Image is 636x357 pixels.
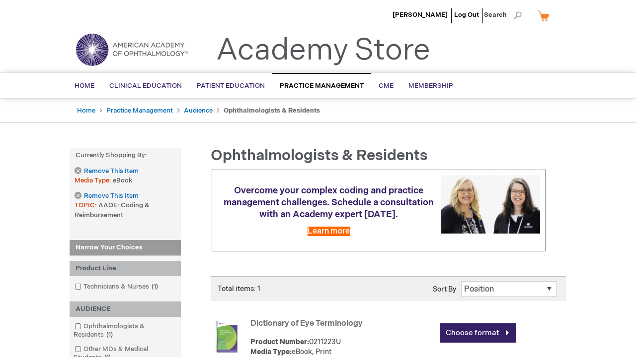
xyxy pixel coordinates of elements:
[84,167,139,176] span: Remove This Item
[75,177,113,184] span: Media Type
[113,177,132,184] span: eBook
[109,82,182,90] span: Clinical Education
[250,337,435,357] div: 0211223U eBook, Print
[224,185,434,220] span: Overcome your complex coding and practice management challenges. Schedule a consultation with an ...
[106,107,173,115] a: Practice Management
[441,175,540,233] img: Schedule a consultation with an Academy expert today
[70,261,181,276] div: Product Line
[250,348,292,356] strong: Media Type:
[308,227,350,236] a: Learn more
[75,82,94,90] span: Home
[433,285,456,294] label: Sort By
[184,107,213,115] a: Audience
[218,285,260,293] span: Total items: 1
[70,301,181,317] div: AUDIENCE
[75,201,150,219] span: AAOE: Coding & Reimbursement
[75,192,138,200] a: Remove This Item
[84,191,139,201] span: Remove This Item
[211,147,428,165] span: Ophthalmologists & Residents
[408,82,453,90] span: Membership
[149,283,160,291] span: 1
[250,319,363,328] a: Dictionary of Eye Terminology
[211,321,242,353] img: Dictionary of Eye Terminology
[72,322,178,340] a: Ophthalmologists & Residents1
[75,167,138,176] a: Remove This Item
[250,338,309,346] strong: Product Number:
[454,11,479,19] a: Log Out
[484,5,522,25] span: Search
[224,107,320,115] strong: Ophthalmologists & Residents
[216,33,430,68] a: Academy Store
[197,82,265,90] span: Patient Education
[379,82,394,90] span: CME
[104,331,115,339] span: 1
[280,82,364,90] span: Practice Management
[70,240,181,256] strong: Narrow Your Choices
[77,107,95,115] a: Home
[70,148,181,163] strong: Currently Shopping by:
[75,201,98,209] span: TOPIC
[393,11,448,19] a: [PERSON_NAME]
[72,282,162,292] a: Technicians & Nurses1
[440,323,516,343] a: Choose format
